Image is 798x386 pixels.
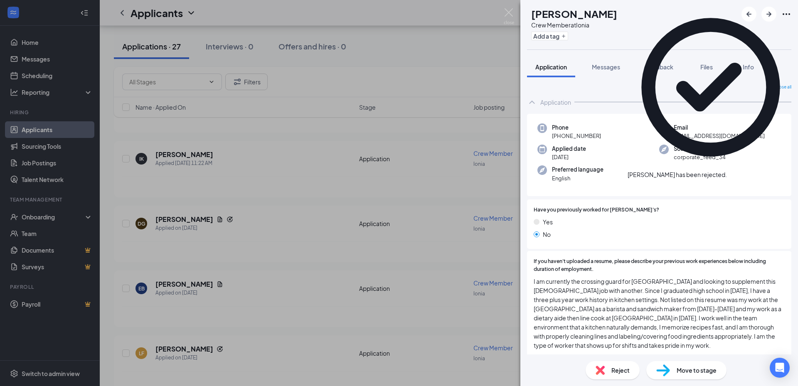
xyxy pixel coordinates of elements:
[552,165,603,174] span: Preferred language
[552,132,601,140] span: [PHONE_NUMBER]
[543,230,551,239] span: No
[531,21,617,29] div: Crew Member at Ionia
[534,258,785,273] span: If you haven't uploaded a resume, please describe your previous work experiences below including ...
[628,170,727,179] div: [PERSON_NAME] has been rejected.
[534,277,785,350] span: I am currently the crossing guard for [GEOGRAPHIC_DATA] and looking to supplement this [DEMOGRAPH...
[592,63,620,71] span: Messages
[531,7,617,21] h1: [PERSON_NAME]
[628,4,794,170] svg: CheckmarkCircle
[552,145,586,153] span: Applied date
[552,153,586,161] span: [DATE]
[677,366,717,375] span: Move to stage
[534,206,659,214] span: Have you previously worked for [PERSON_NAME]'s?
[527,97,537,107] svg: ChevronUp
[552,174,603,182] span: English
[611,366,630,375] span: Reject
[543,217,553,226] span: Yes
[770,358,790,378] div: Open Intercom Messenger
[540,98,571,106] div: Application
[552,123,601,132] span: Phone
[535,63,567,71] span: Application
[561,34,566,39] svg: Plus
[531,32,568,40] button: PlusAdd a tag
